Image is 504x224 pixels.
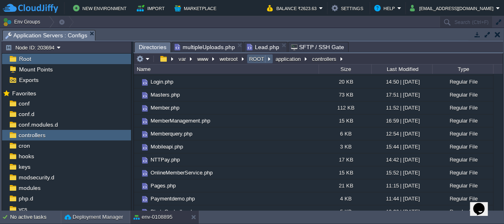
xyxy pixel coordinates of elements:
span: hooks [17,153,35,160]
div: 16:59 | [DATE] [371,114,432,127]
a: php.d [17,195,34,202]
div: 10:36 | [DATE] [371,205,432,218]
div: No active tasks [10,211,61,224]
img: AMDAwAAAACH5BAEAAAAALAAAAAABAAEAAAICRAEAOw== [134,166,140,179]
a: Masters.php [149,91,181,98]
a: Exports [17,76,40,84]
div: 11:15 | [DATE] [371,179,432,192]
span: Lead.php [247,42,279,52]
a: NTTPay.php [149,156,181,163]
div: 12:54 | [DATE] [371,127,432,140]
img: AMDAwAAAACH5BAEAAAAALAAAAAABAAEAAAICRAEAOw== [134,140,140,153]
a: OnlineMemberService.php [149,169,214,176]
div: 112 KB [319,101,371,114]
a: keys [17,163,32,170]
li: /var/www/webroot/ROOT/application/controllers/Lead.php [244,42,287,52]
div: 5 KB [319,205,371,218]
div: 3 KB [319,140,371,153]
div: 11:44 | [DATE] [371,192,432,205]
a: Paymentdemo.php [149,195,196,202]
a: vcs [17,205,28,213]
a: cron [17,142,31,149]
input: Click to enter the path [134,53,503,65]
img: AMDAwAAAACH5BAEAAAAALAAAAAABAAEAAAICRAEAOw== [134,205,140,218]
a: controllers [17,131,47,139]
li: /var/www/webroot/ROOT/application/views/Lead/multipleUploads.php [172,42,243,52]
img: CloudJiffy [3,3,58,13]
span: Application Servers : Configs [5,30,87,41]
button: Balance ₹2623.63 [267,3,319,13]
div: 17:51 | [DATE] [371,88,432,101]
div: 6 KB [319,127,371,140]
img: AMDAwAAAACH5BAEAAAAALAAAAAABAAEAAAICRAEAOw== [140,78,149,87]
button: Marketplace [174,3,219,13]
button: var [177,55,188,62]
div: Regular File [432,140,493,153]
div: Regular File [432,192,493,205]
div: 20 KB [319,75,371,88]
span: conf.modules.d [17,121,59,128]
button: [EMAIL_ADDRESS][DOMAIN_NAME] [410,3,496,13]
img: AMDAwAAAACH5BAEAAAAALAAAAAABAAEAAAICRAEAOw== [140,117,149,126]
a: Memberquery.php [149,130,194,137]
iframe: chat widget [470,192,496,216]
a: Root [17,55,32,62]
div: 21 KB [319,179,371,192]
span: SFTP / SSH Gate [291,42,344,52]
img: AMDAwAAAACH5BAEAAAAALAAAAAABAAEAAAICRAEAOw== [140,195,149,204]
span: Favorites [11,90,37,97]
a: conf.d [17,110,36,118]
a: Mobileapi.php [149,143,184,150]
a: PhotoController.php [149,208,198,215]
div: 14:50 | [DATE] [371,75,432,88]
span: Mount Points [17,66,54,73]
div: 14:42 | [DATE] [371,153,432,166]
img: AMDAwAAAACH5BAEAAAAALAAAAAABAAEAAAICRAEAOw== [140,169,149,178]
a: modules [17,184,42,192]
div: 73 KB [319,88,371,101]
a: Pages.php [149,182,177,189]
button: application [274,55,303,62]
div: 15 KB [319,114,371,127]
div: Size [319,65,371,74]
button: Node ID: 203694 [5,44,57,51]
img: AMDAwAAAACH5BAEAAAAALAAAAAABAAEAAAICRAEAOw== [134,179,140,192]
div: 15:52 | [DATE] [371,166,432,179]
img: AMDAwAAAACH5BAEAAAAALAAAAAABAAEAAAICRAEAOw== [134,192,140,205]
div: Last Modified [372,65,432,74]
a: conf [17,100,31,107]
a: MemberManagement.php [149,117,211,124]
img: AMDAwAAAACH5BAEAAAAALAAAAAABAAEAAAICRAEAOw== [140,182,149,191]
div: 11:52 | [DATE] [371,101,432,114]
button: webroot [218,55,240,62]
button: controllers [311,55,338,62]
div: Regular File [432,88,493,101]
div: 15 KB [319,166,371,179]
img: AMDAwAAAACH5BAEAAAAALAAAAAABAAEAAAICRAEAOw== [134,114,140,127]
a: Member.php [149,104,181,111]
button: Import [137,3,167,13]
img: AMDAwAAAACH5BAEAAAAALAAAAAABAAEAAAICRAEAOw== [140,104,149,113]
img: AMDAwAAAACH5BAEAAAAALAAAAAABAAEAAAICRAEAOw== [140,156,149,165]
div: Regular File [432,166,493,179]
button: Env Groups [3,16,43,28]
button: env-0108895 [134,213,172,221]
img: AMDAwAAAACH5BAEAAAAALAAAAAABAAEAAAICRAEAOw== [134,127,140,140]
span: multipleUploads.php [174,42,235,52]
div: 15:44 | [DATE] [371,140,432,153]
div: Regular File [432,101,493,114]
